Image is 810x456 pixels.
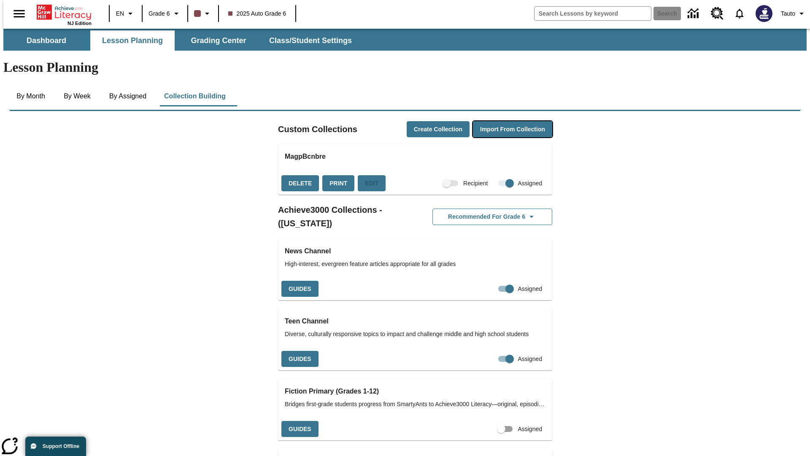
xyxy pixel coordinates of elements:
a: Notifications [729,3,751,24]
button: Guides [281,281,319,297]
span: Grade 6 [148,9,170,18]
span: Grading Center [191,36,246,46]
button: Import from Collection [473,121,552,138]
div: Home [37,3,92,26]
span: Assigned [518,425,542,434]
span: Tauto [781,9,795,18]
span: Assigned [518,179,542,188]
span: Dashboard [27,36,66,46]
h3: Fiction Primary (Grades 1-12) [285,385,545,397]
img: Avatar [756,5,772,22]
button: Profile/Settings [778,6,810,21]
button: Guides [281,351,319,367]
button: Recommended for Grade 6 [432,209,552,225]
div: Because this collection has already started, you cannot change the collection. You can adjust ind... [358,175,386,192]
h3: MagpBcnbre [285,151,545,163]
span: Assigned [518,355,542,364]
h2: Achieve3000 Collections - ([US_STATE]) [278,203,415,230]
h3: News Channel [285,245,545,257]
span: Support Offline [43,443,79,449]
button: Class/Student Settings [262,30,359,51]
button: By Assigned [103,86,153,106]
button: Open side menu [7,1,32,26]
button: Lesson Planning [90,30,175,51]
button: By Week [56,86,98,106]
span: NJ Edition [67,21,92,26]
span: High-interest, evergreen feature articles appropriate for all grades [285,260,545,269]
h3: Teen Channel [285,315,545,327]
button: Grading Center [176,30,261,51]
button: Select a new avatar [751,3,778,24]
button: Language: EN, Select a language [112,6,139,21]
span: Class/Student Settings [269,36,352,46]
a: Home [37,4,92,21]
span: Bridges first-grade students progress from SmartyAnts to Achieve3000 Literacy—original, episodic ... [285,400,545,409]
div: SubNavbar [3,29,807,51]
span: Lesson Planning [102,36,163,46]
span: Assigned [518,285,542,293]
button: By Month [10,86,52,106]
a: Resource Center, Will open in new tab [706,2,729,25]
button: Collection Building [157,86,232,106]
div: SubNavbar [3,30,359,51]
input: search field [535,7,651,20]
h1: Lesson Planning [3,60,807,75]
button: Delete [281,175,319,192]
span: EN [116,9,124,18]
button: Support Offline [25,437,86,456]
span: 2025 Auto Grade 6 [228,9,286,18]
button: Grade: Grade 6, Select a grade [145,6,185,21]
button: Dashboard [4,30,89,51]
button: Guides [281,421,319,437]
button: Create Collection [407,121,470,138]
h2: Custom Collections [278,122,357,136]
button: Class color is dark brown. Change class color [191,6,216,21]
a: Data Center [683,2,706,25]
button: Print, will open in a new window [322,175,354,192]
span: Diverse, culturally responsive topics to impact and challenge middle and high school students [285,330,545,339]
span: Recipient [463,179,488,188]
